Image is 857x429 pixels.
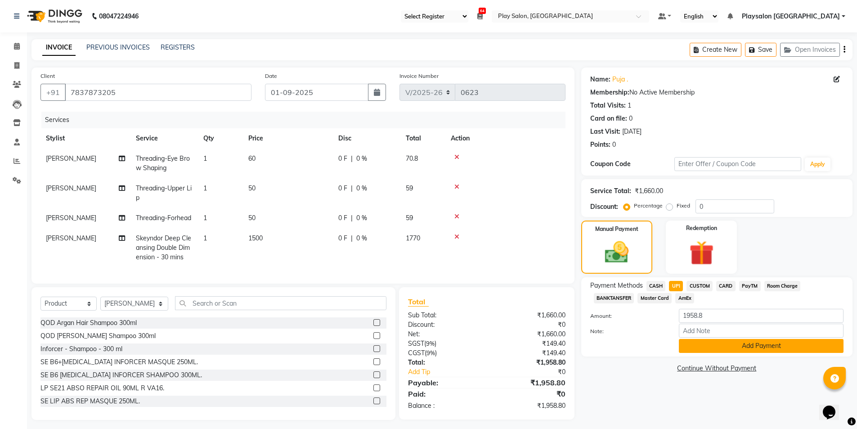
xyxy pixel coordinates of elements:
[679,339,844,353] button: Add Payment
[487,377,572,388] div: ₹1,958.80
[622,127,642,136] div: [DATE]
[401,348,487,358] div: ( )
[40,397,140,406] div: SE LIP ABS REP MASQUE 250ML.
[637,293,672,303] span: Master Card
[780,43,840,57] button: Open Invoices
[675,293,694,303] span: AmEx
[590,159,675,169] div: Coupon Code
[501,367,572,377] div: ₹0
[46,154,96,163] span: [PERSON_NAME]
[590,75,610,84] div: Name:
[40,384,164,393] div: LP SE21 ABSO REPAIR OIL 90ML R VA16.
[629,114,633,123] div: 0
[401,358,487,367] div: Total:
[590,101,626,110] div: Total Visits:
[426,340,435,347] span: 9%
[594,293,634,303] span: BANKTANSFER
[46,214,96,222] span: [PERSON_NAME]
[635,186,663,196] div: ₹1,660.00
[612,75,628,84] a: Puja .
[161,43,195,51] a: REGISTERS
[401,330,487,339] div: Net:
[351,184,353,193] span: |
[739,281,761,291] span: PayTM
[265,72,277,80] label: Date
[406,154,418,163] span: 70.8
[408,339,424,348] span: SGST
[130,128,198,149] th: Service
[248,234,263,242] span: 1500
[583,364,851,373] a: Continue Without Payment
[333,128,400,149] th: Disc
[401,339,487,348] div: ( )
[479,8,486,14] span: 64
[399,72,439,80] label: Invoice Number
[742,12,840,21] span: Playsalon [GEOGRAPHIC_DATA]
[679,324,844,338] input: Add Note
[487,348,572,358] div: ₹149.40
[248,154,256,163] span: 60
[445,128,565,149] th: Action
[669,281,683,291] span: UPI
[487,339,572,348] div: ₹149.40
[86,43,150,51] a: PREVIOUS INVOICES
[65,84,251,101] input: Search by Name/Mobile/Email/Code
[356,184,367,193] span: 0 %
[40,370,202,380] div: SE B6 [MEDICAL_DATA] INFORCER SHAMPOO 300ML.
[716,281,736,291] span: CARD
[677,202,690,210] label: Fixed
[406,214,413,222] span: 59
[401,311,487,320] div: Sub Total:
[40,331,156,341] div: QOD [PERSON_NAME] Shampoo 300ml
[401,367,501,377] a: Add Tip
[745,43,776,57] button: Save
[679,309,844,323] input: Amount
[40,344,122,354] div: Inforcer - Shampoo - 300 ml
[46,184,96,192] span: [PERSON_NAME]
[590,127,620,136] div: Last Visit:
[406,184,413,192] span: 59
[203,234,207,242] span: 1
[338,154,347,163] span: 0 F
[203,184,207,192] span: 1
[338,234,347,243] span: 0 F
[41,112,572,128] div: Services
[401,388,487,399] div: Paid:
[805,158,830,171] button: Apply
[356,234,367,243] span: 0 %
[590,202,618,212] div: Discount:
[628,101,631,110] div: 1
[583,312,673,320] label: Amount:
[40,72,55,80] label: Client
[338,184,347,193] span: 0 F
[583,327,673,335] label: Note:
[46,234,96,242] span: [PERSON_NAME]
[136,214,191,222] span: Threading-Forhead
[487,388,572,399] div: ₹0
[351,213,353,223] span: |
[590,88,844,97] div: No Active Membership
[351,154,353,163] span: |
[40,318,137,328] div: QOD Argan Hair Shampoo 300ml
[99,4,139,29] b: 08047224946
[819,393,848,420] iframe: chat widget
[40,128,130,149] th: Stylist
[487,401,572,411] div: ₹1,958.80
[401,377,487,388] div: Payable:
[401,401,487,411] div: Balance :
[40,357,198,367] div: SE B6+[MEDICAL_DATA] INFORCER MASQUE 250ML.
[597,239,636,266] img: _cash.svg
[487,330,572,339] div: ₹1,660.00
[690,43,741,57] button: Create New
[634,202,663,210] label: Percentage
[23,4,85,29] img: logo
[136,154,190,172] span: Threading-Eye Brow Shaping
[356,213,367,223] span: 0 %
[401,320,487,330] div: Discount:
[590,88,629,97] div: Membership:
[487,358,572,367] div: ₹1,958.80
[203,214,207,222] span: 1
[42,40,76,56] a: INVOICE
[686,224,717,232] label: Redemption
[595,225,638,233] label: Manual Payment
